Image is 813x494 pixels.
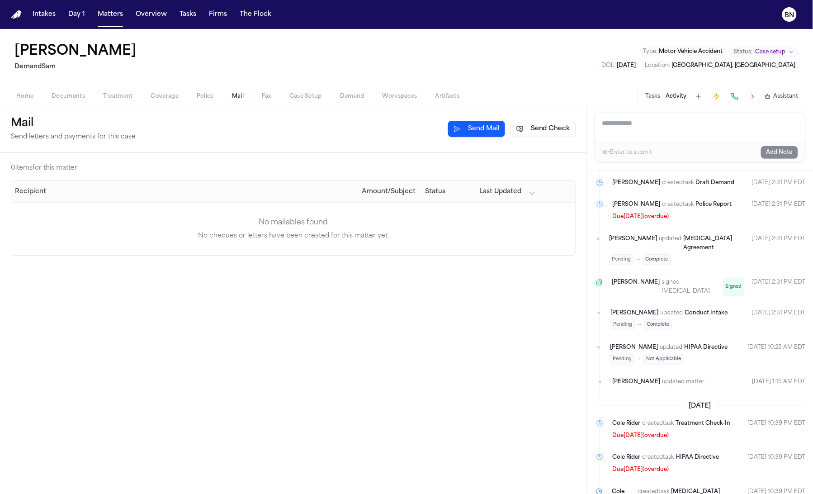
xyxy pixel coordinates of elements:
[684,402,717,411] span: [DATE]
[660,343,682,352] span: updated
[151,93,179,100] span: Coverage
[613,377,661,386] span: [PERSON_NAME]
[11,10,22,19] img: Finch Logo
[774,93,799,100] span: Assistant
[289,93,322,100] span: Case Setup
[617,63,636,68] span: [DATE]
[696,202,732,207] span: Police Report
[613,419,641,428] span: Cole Rider
[14,43,137,60] h1: [PERSON_NAME]
[636,256,641,263] span: →
[11,10,22,19] a: Home
[661,309,683,318] span: updated
[761,146,798,159] button: Add Note
[14,62,140,72] h2: DemandSam
[685,310,728,316] span: Conduct Intake
[676,419,731,428] a: Treatment Check-In
[723,278,745,296] span: Signed
[676,455,719,460] span: HIPAA Directive
[748,453,806,475] time: July 8, 2025 at 10:39 PM
[479,187,521,196] span: Last Updated
[425,187,445,196] span: Status
[636,356,642,363] span: →
[103,93,133,100] span: Treatment
[448,121,505,137] button: Send Mail
[684,234,745,252] a: [MEDICAL_DATA] Agreement
[94,6,127,23] a: Matters
[197,93,214,100] span: Police
[662,178,694,187] span: created task
[662,278,721,296] span: signed [MEDICAL_DATA]
[696,200,732,209] a: Police Report
[362,187,416,196] button: Amount/Subject
[641,47,726,56] button: Edit Type: Motor Vehicle Accident
[11,133,136,142] p: Send letters and payments for this case
[646,93,661,100] button: Tasks
[176,6,200,23] button: Tasks
[672,63,796,68] span: [GEOGRAPHIC_DATA], [GEOGRAPHIC_DATA]
[752,309,806,330] time: July 9, 2025 at 2:31 PM
[132,6,170,23] button: Overview
[236,6,275,23] button: The Flock
[662,200,694,209] span: created task
[676,421,731,426] span: Treatment Check-In
[435,93,460,100] span: Artifacts
[684,345,728,350] span: HIPAA Directive
[15,187,46,196] button: Recipient
[613,200,661,209] span: [PERSON_NAME]
[685,309,728,318] a: Conduct Intake
[611,319,635,330] span: Pending
[613,432,731,441] p: Due [DATE] (overdue)
[599,61,639,70] button: Edit DOL: 2025-07-03
[752,234,806,265] time: July 9, 2025 at 2:31 PM
[11,116,136,131] h1: Mail
[479,187,536,196] button: Last Updated
[612,278,660,296] span: [PERSON_NAME]
[696,180,735,185] span: Draft Demand
[637,321,643,328] span: →
[610,354,634,365] span: Pending
[756,48,786,56] span: Case setup
[643,254,671,265] span: Complete
[748,343,806,365] time: July 9, 2025 at 10:25 AM
[610,343,658,352] span: [PERSON_NAME]
[752,200,806,222] time: July 9, 2025 at 2:31 PM
[696,178,735,187] a: Draft Demand
[11,164,77,173] div: 0 item s for this matter
[692,90,705,103] button: Add Task
[752,377,806,386] time: July 9, 2025 at 1:15 AM
[602,63,616,68] span: DOL :
[262,93,271,100] span: Fax
[613,178,661,187] span: [PERSON_NAME]
[613,453,641,462] span: Cole Rider
[11,217,576,228] div: No mailables found
[662,377,705,386] span: updated matter
[65,6,89,23] button: Day 1
[383,93,417,100] span: Workspaces
[659,49,723,54] span: Motor Vehicle Accident
[613,465,719,475] p: Due [DATE] (overdue)
[613,213,732,222] p: Due [DATE] (overdue)
[752,278,806,296] time: July 9, 2025 at 2:31 PM
[710,90,723,103] button: Create Immediate Task
[752,178,806,187] time: July 9, 2025 at 2:31 PM
[205,6,231,23] button: Firms
[765,93,799,100] button: Assistant
[748,419,806,441] time: July 8, 2025 at 10:39 PM
[729,47,799,57] button: Change status from Case setup
[16,93,33,100] span: Home
[11,232,576,241] div: No cheques or letters have been created for this matter yet.
[643,61,799,70] button: Edit Location: Louisville, KY
[29,6,59,23] button: Intakes
[684,236,733,251] span: [MEDICAL_DATA] Agreement
[340,93,364,100] span: Demand
[645,63,671,68] span: Location :
[602,149,652,156] div: ⌘+Enter to submit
